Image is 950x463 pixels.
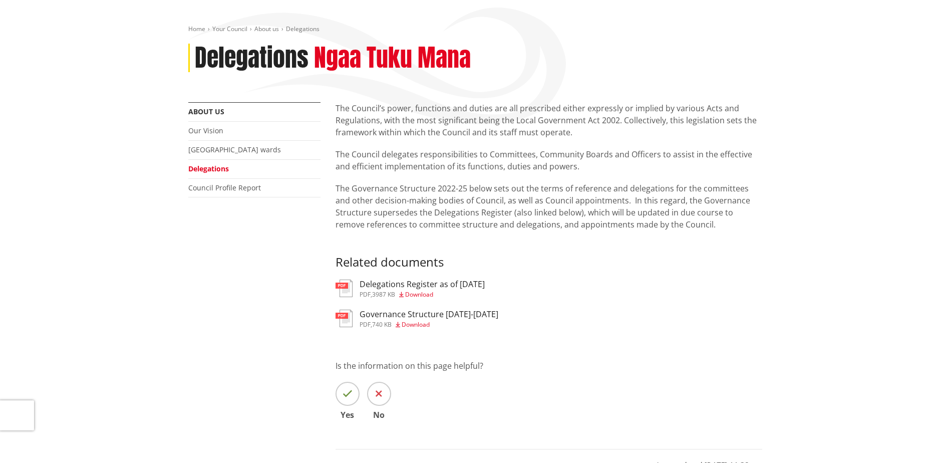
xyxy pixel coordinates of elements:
[367,411,391,419] span: No
[336,280,485,298] a: Delegations Register as of [DATE] pdf,3987 KB Download
[360,290,371,299] span: pdf
[904,421,940,457] iframe: Messenger Launcher
[372,290,395,299] span: 3987 KB
[336,182,762,230] p: The Governance Structure 2022-25 below sets out the terms of reference and delegations for the co...
[336,310,498,328] a: Governance Structure [DATE]-[DATE] pdf,740 KB Download
[188,164,229,173] a: Delegations
[336,360,762,372] p: Is the information on this page helpful?
[402,320,430,329] span: Download
[336,310,353,327] img: document-pdf.svg
[188,183,261,192] a: Council Profile Report
[314,44,471,73] h2: Ngaa Tuku Mana
[360,280,485,289] h3: Delegations Register as of [DATE]
[336,241,762,270] h3: Related documents
[336,102,762,138] p: The Council’s power, functions and duties are all prescribed either expressly or implied by vario...
[336,280,353,297] img: document-pdf.svg
[372,320,392,329] span: 740 KB
[360,320,371,329] span: pdf
[212,25,247,33] a: Your Council
[336,411,360,419] span: Yes
[254,25,279,33] a: About us
[360,322,498,328] div: ,
[188,126,223,135] a: Our Vision
[405,290,433,299] span: Download
[188,25,762,34] nav: breadcrumb
[336,148,762,172] p: The Council delegates responsibilities to Committees, Community Boards and Officers to assist in ...
[188,145,281,154] a: [GEOGRAPHIC_DATA] wards
[360,310,498,319] h3: Governance Structure [DATE]-[DATE]
[188,25,205,33] a: Home
[360,292,485,298] div: ,
[286,25,320,33] span: Delegations
[195,44,308,73] h1: Delegations
[188,107,224,116] a: About us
